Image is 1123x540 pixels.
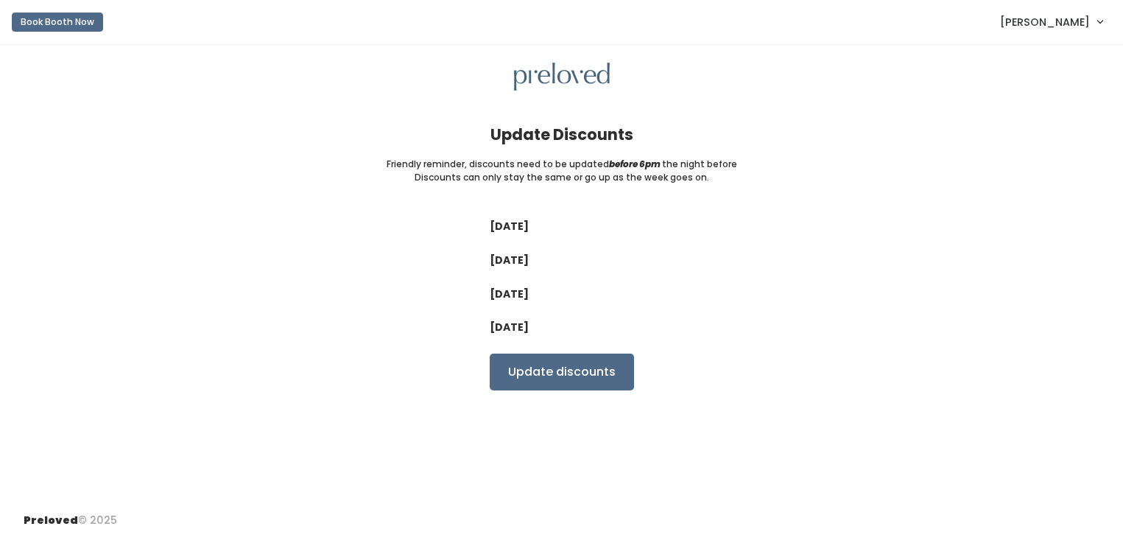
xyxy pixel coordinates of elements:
h4: Update Discounts [490,126,633,143]
button: Book Booth Now [12,13,103,32]
div: © 2025 [24,501,117,528]
label: [DATE] [490,320,529,335]
span: [PERSON_NAME] [1000,14,1090,30]
small: Friendly reminder, discounts need to be updated the night before [387,158,737,171]
small: Discounts can only stay the same or go up as the week goes on. [415,171,709,184]
input: Update discounts [490,354,634,390]
a: Book Booth Now [12,6,103,38]
img: preloved logo [514,63,610,91]
label: [DATE] [490,253,529,268]
i: before 6pm [609,158,661,170]
a: [PERSON_NAME] [985,6,1117,38]
label: [DATE] [490,287,529,302]
span: Preloved [24,513,78,527]
label: [DATE] [490,219,529,234]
